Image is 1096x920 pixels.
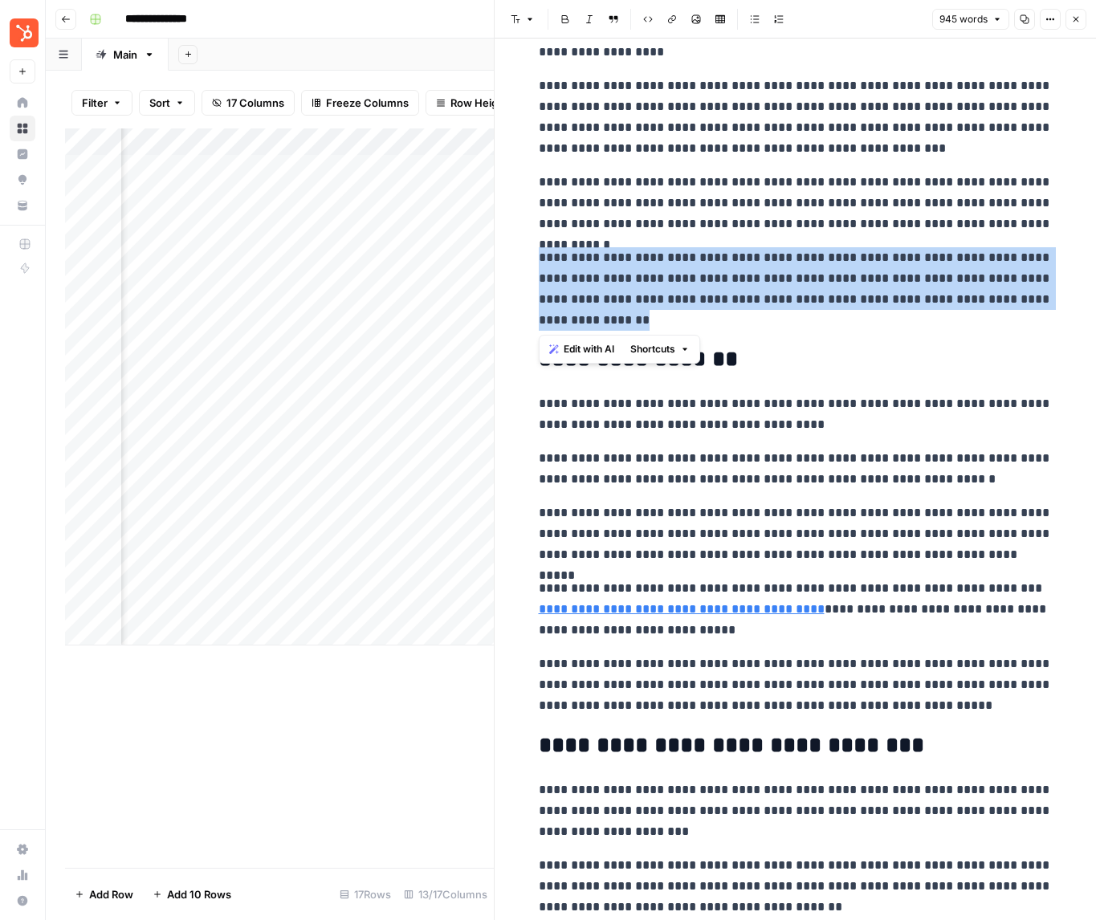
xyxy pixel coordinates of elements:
[397,881,494,907] div: 13/17 Columns
[10,167,35,193] a: Opportunities
[10,862,35,888] a: Usage
[326,95,409,111] span: Freeze Columns
[89,886,133,902] span: Add Row
[71,90,132,116] button: Filter
[932,9,1009,30] button: 945 words
[10,837,35,862] a: Settings
[82,95,108,111] span: Filter
[82,39,169,71] a: Main
[10,90,35,116] a: Home
[450,95,508,111] span: Row Height
[139,90,195,116] button: Sort
[10,193,35,218] a: Your Data
[167,886,231,902] span: Add 10 Rows
[543,339,621,360] button: Edit with AI
[630,342,675,356] span: Shortcuts
[226,95,284,111] span: 17 Columns
[301,90,419,116] button: Freeze Columns
[10,13,35,53] button: Workspace: Tortured AI Dept.
[333,881,397,907] div: 17 Rows
[10,888,35,914] button: Help + Support
[149,95,170,111] span: Sort
[202,90,295,116] button: 17 Columns
[10,141,35,167] a: Insights
[143,881,241,907] button: Add 10 Rows
[939,12,988,26] span: 945 words
[624,339,696,360] button: Shortcuts
[426,90,519,116] button: Row Height
[10,116,35,141] a: Browse
[564,342,614,356] span: Edit with AI
[113,47,137,63] div: Main
[65,881,143,907] button: Add Row
[10,18,39,47] img: Tortured AI Dept. Logo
